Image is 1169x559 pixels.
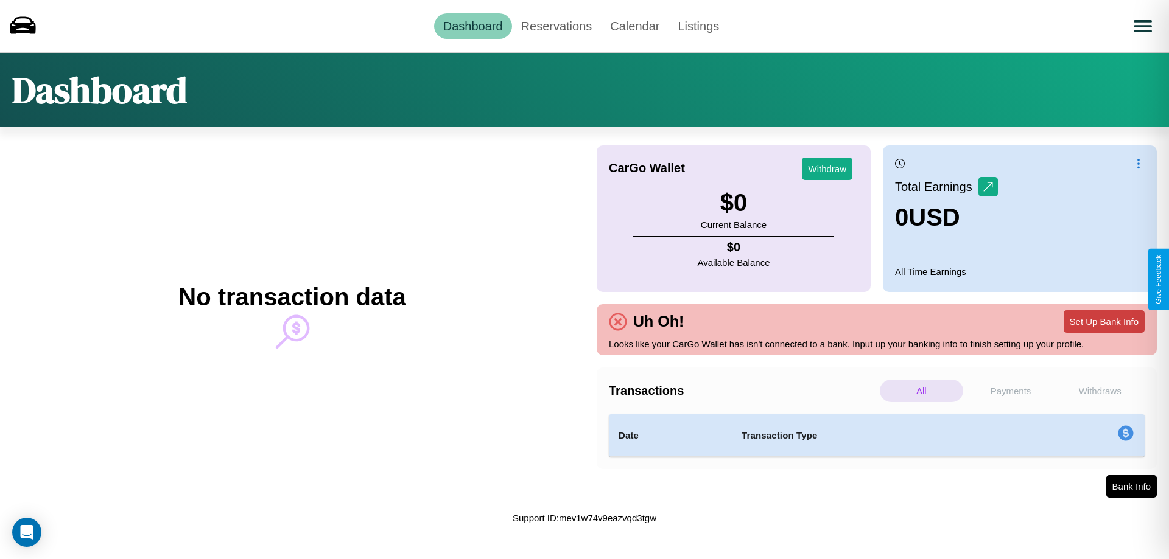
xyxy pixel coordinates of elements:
[609,161,685,175] h4: CarGo Wallet
[895,176,978,198] p: Total Earnings
[619,428,722,443] h4: Date
[609,336,1145,352] p: Looks like your CarGo Wallet has isn't connected to a bank. Input up your banking info to finish ...
[178,283,405,311] h2: No transaction data
[802,158,852,180] button: Withdraw
[1058,380,1142,402] p: Withdraws
[12,518,41,547] div: Open Intercom Messenger
[742,428,1018,443] h4: Transaction Type
[698,254,770,271] p: Available Balance
[1106,475,1157,498] button: Bank Info
[513,510,656,526] p: Support ID: mev1w74v9eazvqd3tgw
[1126,9,1160,43] button: Open menu
[895,204,998,231] h3: 0 USD
[434,13,512,39] a: Dashboard
[698,240,770,254] h4: $ 0
[12,65,187,115] h1: Dashboard
[701,217,767,233] p: Current Balance
[609,384,877,398] h4: Transactions
[669,13,728,39] a: Listings
[895,263,1145,280] p: All Time Earnings
[601,13,669,39] a: Calendar
[512,13,602,39] a: Reservations
[880,380,963,402] p: All
[609,414,1145,457] table: simple table
[1064,310,1145,333] button: Set Up Bank Info
[627,313,690,330] h4: Uh Oh!
[701,189,767,217] h3: $ 0
[969,380,1053,402] p: Payments
[1154,255,1163,304] div: Give Feedback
